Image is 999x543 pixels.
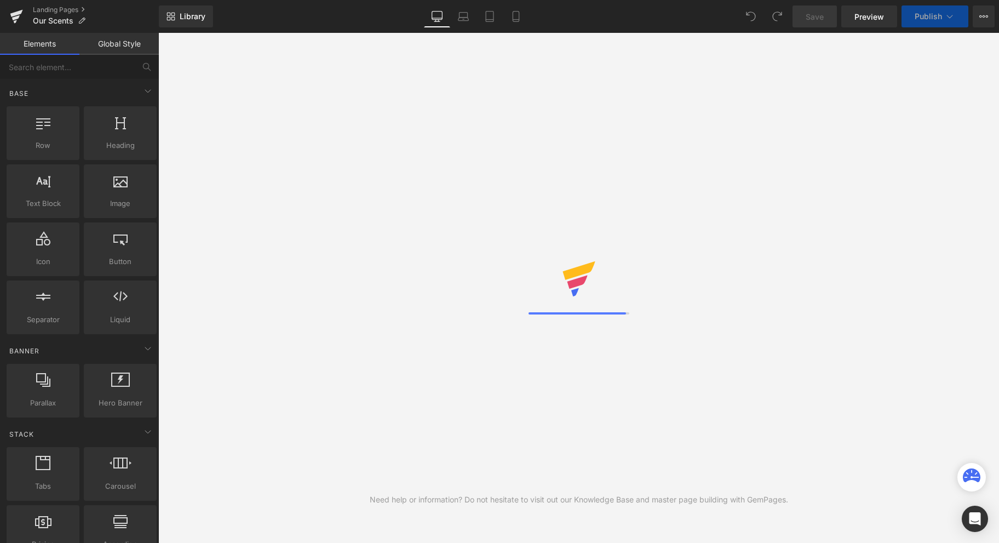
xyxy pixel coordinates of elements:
button: Undo [740,5,762,27]
span: Text Block [10,198,76,209]
span: Hero Banner [87,397,153,409]
button: Redo [766,5,788,27]
a: Tablet [476,5,503,27]
span: Tabs [10,481,76,492]
span: Base [8,88,30,99]
a: Landing Pages [33,5,159,14]
span: Carousel [87,481,153,492]
span: Our Scents [33,16,73,25]
span: Parallax [10,397,76,409]
span: Publish [915,12,942,21]
span: Button [87,256,153,267]
a: Desktop [424,5,450,27]
span: Library [180,12,205,21]
span: Stack [8,429,35,439]
span: Save [806,11,824,22]
span: Preview [854,11,884,22]
span: Row [10,140,76,151]
span: Separator [10,314,76,325]
a: Preview [841,5,897,27]
span: Icon [10,256,76,267]
span: Heading [87,140,153,151]
span: Banner [8,346,41,356]
span: Image [87,198,153,209]
button: Publish [902,5,968,27]
a: Mobile [503,5,529,27]
div: Need help or information? Do not hesitate to visit out our Knowledge Base and master page buildin... [370,494,788,506]
a: Global Style [79,33,159,55]
span: Liquid [87,314,153,325]
a: Laptop [450,5,476,27]
button: More [973,5,995,27]
div: Open Intercom Messenger [962,506,988,532]
a: New Library [159,5,213,27]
